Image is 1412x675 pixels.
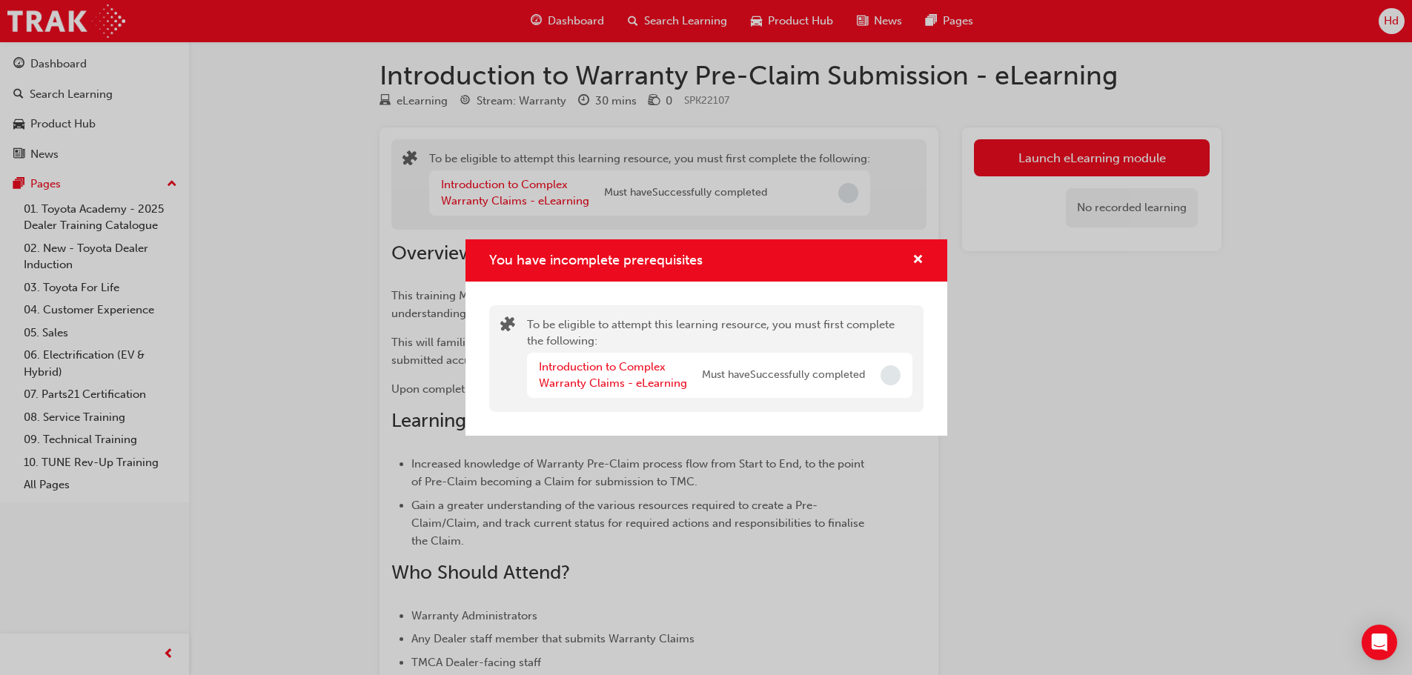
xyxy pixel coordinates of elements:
[702,367,865,384] span: Must have Successfully completed
[527,316,912,401] div: To be eligible to attempt this learning resource, you must first complete the following:
[1362,625,1397,660] div: Open Intercom Messenger
[539,360,687,390] a: Introduction to Complex Warranty Claims - eLearning
[881,365,901,385] span: Incomplete
[912,254,924,267] span: cross-icon
[500,318,515,335] span: puzzle-icon
[465,239,947,436] div: You have incomplete prerequisites
[489,252,703,268] span: You have incomplete prerequisites
[912,251,924,270] button: cross-icon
